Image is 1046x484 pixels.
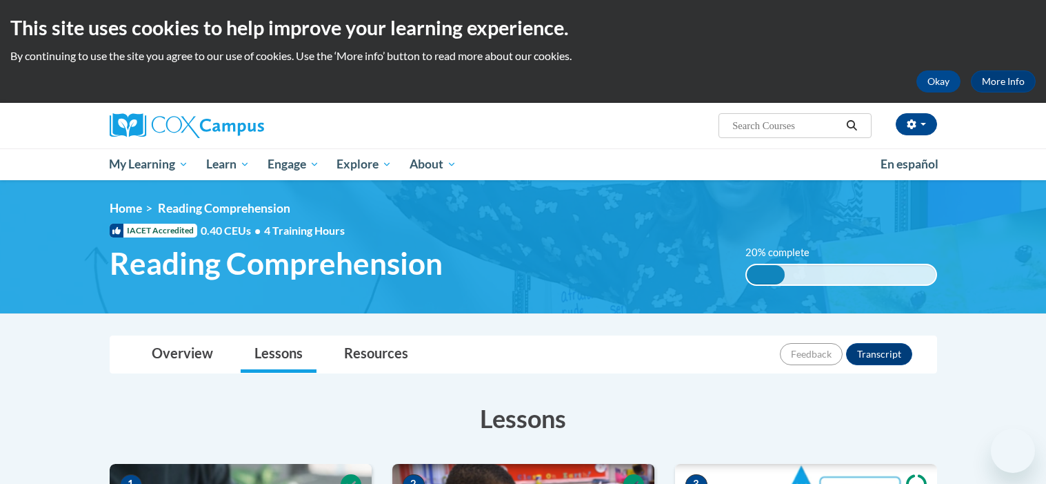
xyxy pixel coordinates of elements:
[747,265,785,284] div: 20% complete
[241,336,316,373] a: Lessons
[138,336,227,373] a: Overview
[330,336,422,373] a: Resources
[259,148,328,180] a: Engage
[110,245,443,282] span: Reading Comprehension
[101,148,198,180] a: My Learning
[846,343,912,365] button: Transcript
[336,156,392,173] span: Explore
[10,48,1036,64] p: By continuing to use the site you agree to our use of cookies. Use the ‘More info’ button to read...
[109,156,188,173] span: My Learning
[841,117,862,134] button: Search
[916,70,960,93] button: Okay
[110,113,372,138] a: Cox Campus
[268,156,319,173] span: Engage
[158,201,290,215] span: Reading Comprehension
[991,429,1035,473] iframe: Button to launch messaging window
[110,224,197,238] span: IACET Accredited
[201,223,264,238] span: 0.40 CEUs
[872,150,947,179] a: En español
[731,117,841,134] input: Search Courses
[896,113,937,135] button: Account Settings
[401,148,465,180] a: About
[410,156,456,173] span: About
[110,201,142,215] a: Home
[110,401,937,436] h3: Lessons
[264,224,345,237] span: 4 Training Hours
[89,148,958,180] div: Main menu
[206,156,250,173] span: Learn
[328,148,401,180] a: Explore
[10,14,1036,41] h2: This site uses cookies to help improve your learning experience.
[971,70,1036,93] a: More Info
[745,245,825,260] label: 20% complete
[110,113,264,138] img: Cox Campus
[881,157,938,171] span: En español
[780,343,843,365] button: Feedback
[197,148,259,180] a: Learn
[254,224,261,237] span: •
